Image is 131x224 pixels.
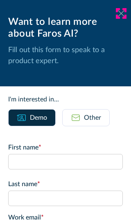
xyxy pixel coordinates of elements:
div: Other [84,113,101,123]
p: Fill out this form to speak to a product expert. [8,45,123,67]
div: I'm interested in... [8,94,123,104]
label: First name [8,143,123,152]
label: Work email [8,213,123,222]
div: Demo [30,113,47,123]
div: Want to learn more about Faros AI? [8,16,123,40]
label: Last name [8,179,123,189]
